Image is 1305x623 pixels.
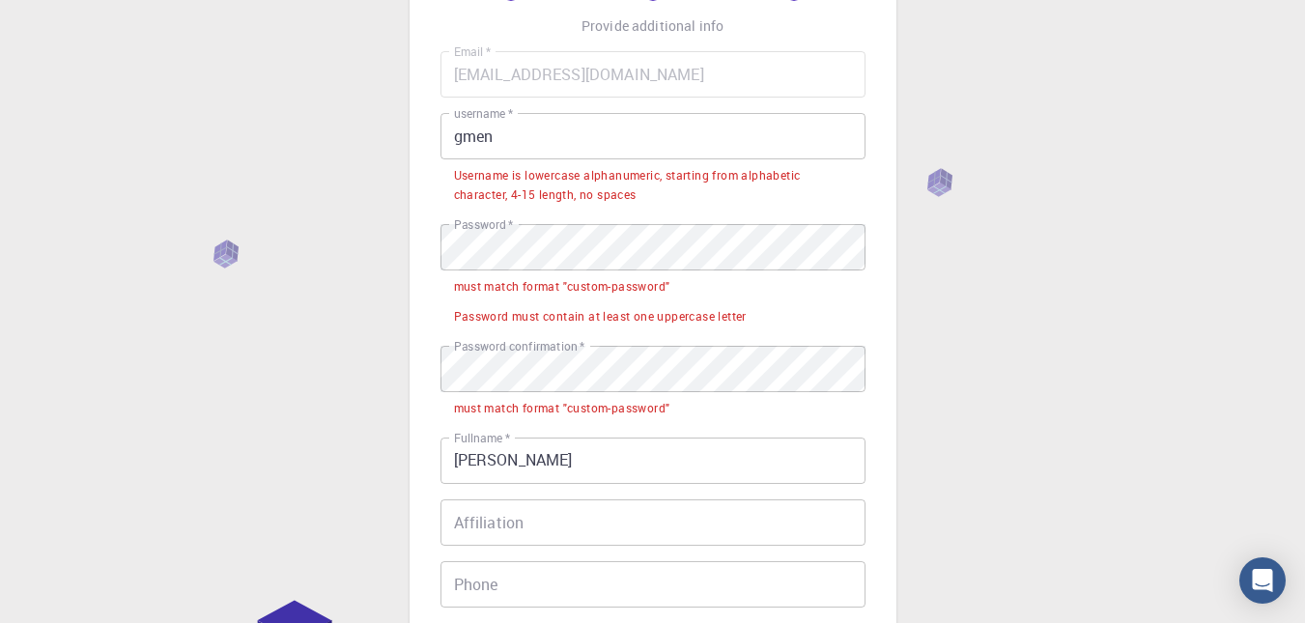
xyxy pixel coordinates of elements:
[454,105,513,122] label: username
[1239,557,1286,604] div: Open Intercom Messenger
[454,399,670,418] div: must match format "custom-password"
[454,166,852,205] div: Username is lowercase alphanumeric, starting from alphabetic character, 4-15 length, no spaces
[454,430,510,446] label: Fullname
[454,216,513,233] label: Password
[454,43,491,60] label: Email
[454,277,670,297] div: must match format "custom-password"
[454,338,584,354] label: Password confirmation
[582,16,723,36] p: Provide additional info
[454,307,747,326] div: Password must contain at least one uppercase letter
